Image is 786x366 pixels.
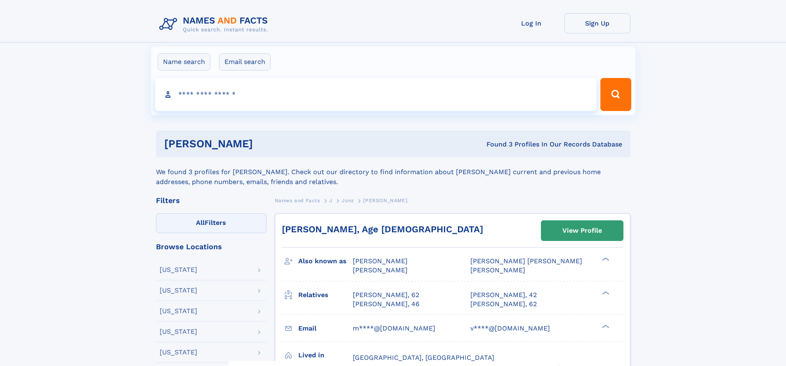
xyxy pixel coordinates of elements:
div: Browse Locations [156,243,267,250]
div: ❯ [600,323,610,329]
a: [PERSON_NAME], 46 [353,300,420,309]
span: J [329,198,333,203]
div: [US_STATE] [160,349,197,356]
h3: Also known as [298,254,353,268]
span: [PERSON_NAME] [PERSON_NAME] [470,257,582,265]
div: Filters [156,197,267,204]
a: Sign Up [564,13,630,33]
span: Jonz [342,198,354,203]
h3: Relatives [298,288,353,302]
h3: Email [298,321,353,335]
a: [PERSON_NAME], 42 [470,290,537,300]
a: View Profile [541,221,623,241]
span: [PERSON_NAME] [363,198,407,203]
div: [US_STATE] [160,308,197,314]
div: [US_STATE] [160,267,197,273]
span: All [196,219,205,227]
span: [GEOGRAPHIC_DATA], [GEOGRAPHIC_DATA] [353,354,494,361]
div: ❯ [600,257,610,262]
a: Log In [498,13,564,33]
div: View Profile [562,221,602,240]
h1: [PERSON_NAME] [164,139,370,149]
a: [PERSON_NAME], 62 [470,300,537,309]
div: ❯ [600,290,610,295]
div: [US_STATE] [160,287,197,294]
a: [PERSON_NAME], 62 [353,290,419,300]
a: Names and Facts [275,195,320,205]
div: [US_STATE] [160,328,197,335]
input: search input [155,78,597,111]
img: Logo Names and Facts [156,13,275,35]
button: Search Button [600,78,631,111]
a: Jonz [342,195,354,205]
a: [PERSON_NAME], Age [DEMOGRAPHIC_DATA] [282,224,483,234]
label: Filters [156,213,267,233]
a: J [329,195,333,205]
label: Email search [219,53,271,71]
span: [PERSON_NAME] [470,266,525,274]
span: [PERSON_NAME] [353,266,408,274]
div: Found 3 Profiles In Our Records Database [370,140,622,149]
span: [PERSON_NAME] [353,257,408,265]
h3: Lived in [298,348,353,362]
label: Name search [158,53,210,71]
div: We found 3 profiles for [PERSON_NAME]. Check out our directory to find information about [PERSON_... [156,157,630,187]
